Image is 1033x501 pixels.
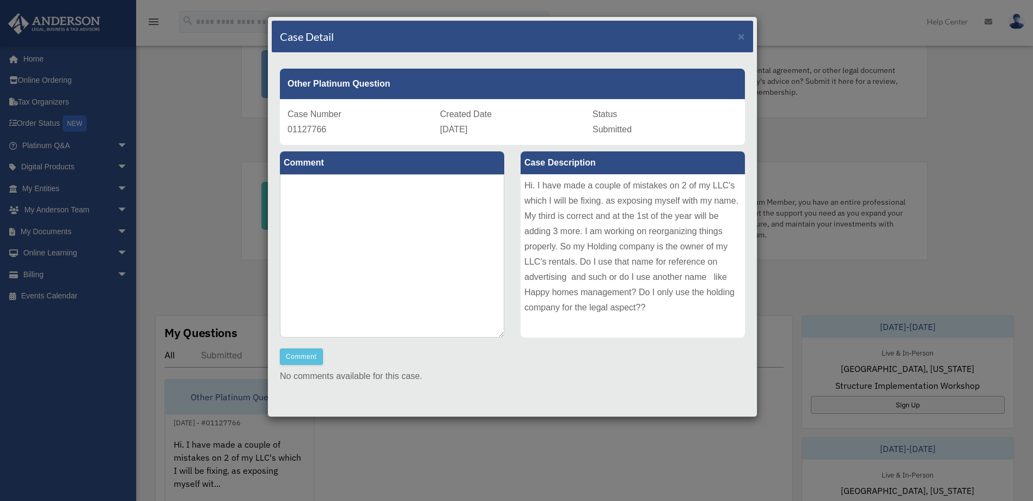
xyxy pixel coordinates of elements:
button: Comment [280,349,323,365]
button: Close [738,30,745,42]
span: [DATE] [440,125,467,134]
div: Hi. I have made a couple of mistakes on 2 of my LLC's which I will be fixing. as exposing myself ... [521,174,745,338]
span: Case Number [288,109,341,119]
span: Created Date [440,109,492,119]
span: × [738,30,745,42]
span: 01127766 [288,125,326,134]
span: Status [592,109,617,119]
label: Comment [280,151,504,174]
label: Case Description [521,151,745,174]
p: No comments available for this case. [280,369,745,384]
span: Submitted [592,125,632,134]
h4: Case Detail [280,29,334,44]
div: Other Platinum Question [280,69,745,99]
